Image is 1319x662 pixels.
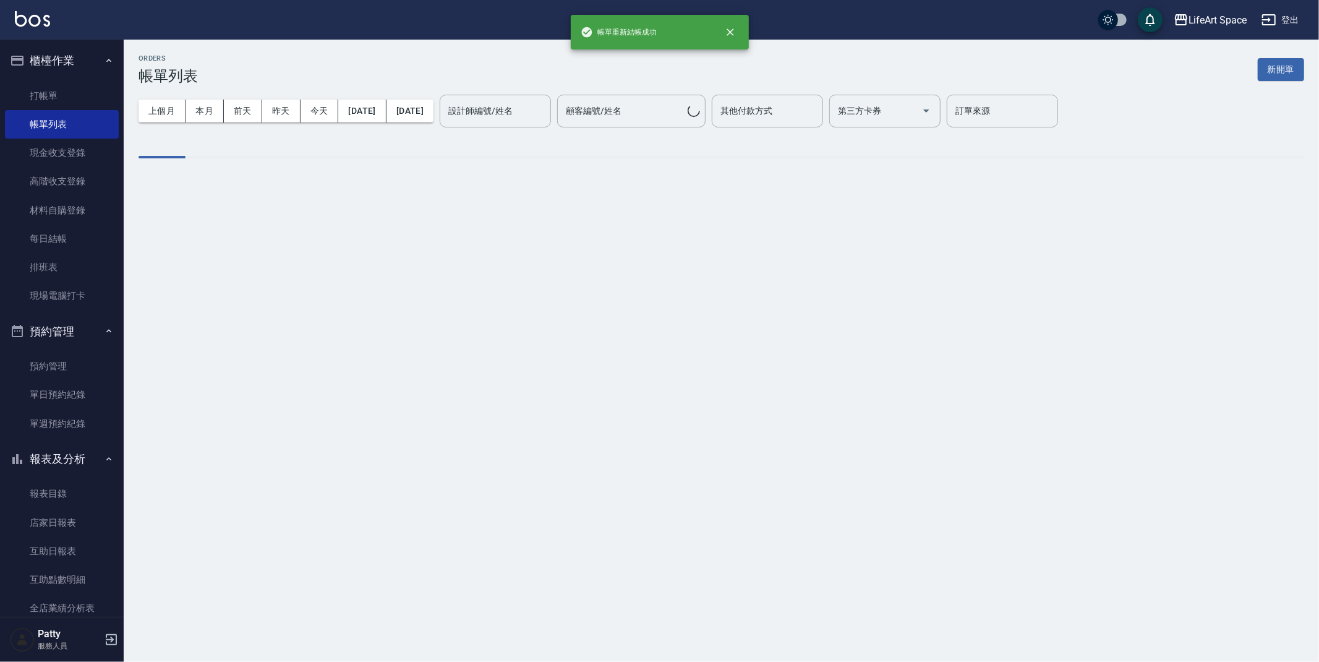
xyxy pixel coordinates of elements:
[139,54,198,62] h2: ORDERS
[5,167,119,196] a: 高階收支登錄
[5,410,119,438] a: 單週預約紀錄
[5,443,119,475] button: 報表及分析
[5,45,119,77] button: 櫃檯作業
[5,316,119,348] button: 預約管理
[581,26,657,38] span: 帳單重新結帳成功
[1169,7,1252,33] button: LifeArt Space
[5,594,119,622] a: 全店業績分析表
[1189,12,1247,28] div: LifeArt Space
[10,627,35,652] img: Person
[139,67,198,85] h3: 帳單列表
[386,100,433,123] button: [DATE]
[1258,58,1304,81] button: 新開單
[5,225,119,253] a: 每日結帳
[1257,9,1304,32] button: 登出
[301,100,339,123] button: 今天
[5,82,119,110] a: 打帳單
[5,196,119,225] a: 材料自購登錄
[5,479,119,508] a: 報表目錄
[5,352,119,380] a: 預約管理
[1258,63,1304,75] a: 新開單
[1138,7,1163,32] button: save
[5,282,119,310] a: 現場電腦打卡
[5,380,119,409] a: 單日預約紀錄
[5,139,119,167] a: 現金收支登錄
[5,253,119,282] a: 排班表
[717,19,744,46] button: close
[186,100,224,123] button: 本月
[224,100,262,123] button: 前天
[5,565,119,594] a: 互助點數明細
[5,110,119,139] a: 帳單列表
[15,11,50,27] img: Logo
[262,100,301,123] button: 昨天
[139,100,186,123] button: 上個月
[338,100,386,123] button: [DATE]
[38,640,101,651] p: 服務人員
[5,509,119,537] a: 店家日報表
[916,101,936,121] button: Open
[38,628,101,640] h5: Patty
[5,537,119,565] a: 互助日報表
